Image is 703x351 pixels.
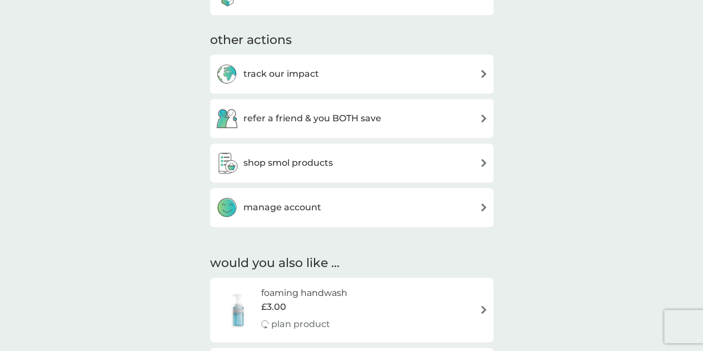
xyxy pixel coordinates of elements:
[210,255,493,272] h2: would you also like ...
[480,305,488,314] img: arrow right
[216,290,261,329] img: foaming handwash
[243,67,319,81] h3: track our impact
[243,156,333,170] h3: shop smol products
[261,286,347,300] h6: foaming handwash
[480,70,488,78] img: arrow right
[210,32,292,49] h3: other actions
[261,300,286,314] span: £3.00
[243,111,381,126] h3: refer a friend & you BOTH save
[271,317,330,332] p: plan product
[480,159,488,167] img: arrow right
[480,114,488,122] img: arrow right
[480,203,488,211] img: arrow right
[243,200,321,215] h3: manage account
